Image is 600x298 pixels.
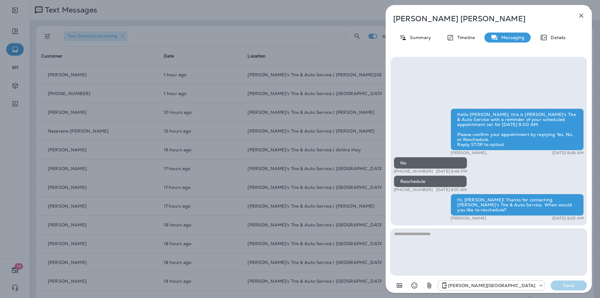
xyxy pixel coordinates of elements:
[451,194,584,216] div: Hi, [PERSON_NAME]! Thanks for contacting [PERSON_NAME]'s Tire & Auto Service. When would you like...
[438,282,544,289] div: +1 (225) 283-1365
[451,150,530,155] p: [PERSON_NAME][GEOGRAPHIC_DATA]
[436,169,467,174] p: [DATE] 8:48 PM
[394,175,467,187] div: Reschedule
[394,187,433,192] p: [PHONE_NUMBER]
[408,279,421,292] button: Select an emoji
[547,35,566,40] p: Details
[451,216,486,221] p: [PERSON_NAME]
[393,14,564,23] p: [PERSON_NAME] [PERSON_NAME]
[451,109,584,150] div: Hello [PERSON_NAME], this is [PERSON_NAME]'s Tire & Auto Service with a reminder of your schedule...
[552,150,584,155] p: [DATE] 8:46 AM
[448,283,535,288] p: [PERSON_NAME][GEOGRAPHIC_DATA]
[498,35,524,40] p: Messaging
[394,169,433,174] p: [PHONE_NUMBER]
[393,279,406,292] button: Add in a premade template
[552,216,584,221] p: [DATE] 8:25 AM
[454,35,475,40] p: Timeline
[407,35,431,40] p: Summary
[436,187,467,192] p: [DATE] 8:01 AM
[394,157,467,169] div: No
